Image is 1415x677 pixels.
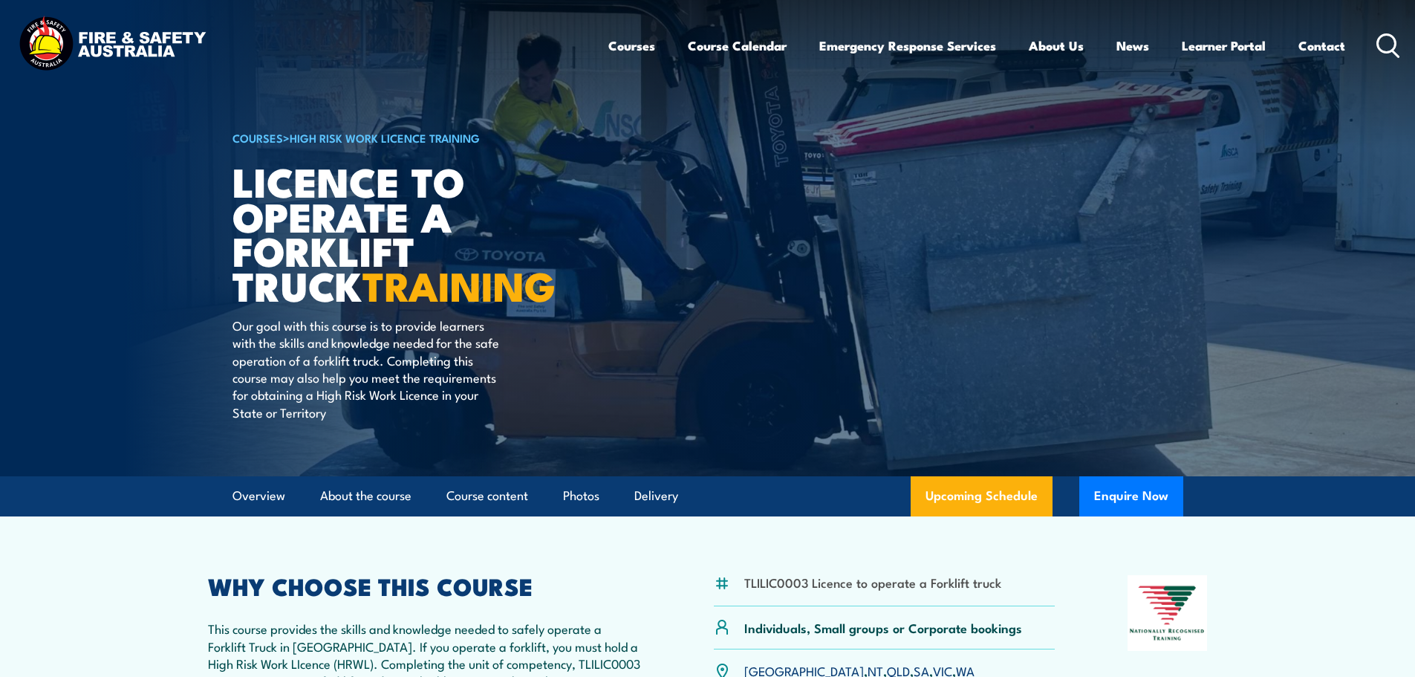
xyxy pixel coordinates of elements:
h1: Licence to operate a forklift truck [232,163,599,302]
a: COURSES [232,129,283,146]
a: About the course [320,476,412,516]
a: High Risk Work Licence Training [290,129,480,146]
a: Overview [232,476,285,516]
a: Delivery [634,476,678,516]
a: Emergency Response Services [819,26,996,65]
p: Individuals, Small groups or Corporate bookings [744,619,1022,636]
h6: > [232,129,599,146]
a: Learner Portal [1182,26,1266,65]
a: Course Calendar [688,26,787,65]
a: News [1116,26,1149,65]
a: Contact [1298,26,1345,65]
img: Nationally Recognised Training logo. [1128,575,1208,651]
a: Courses [608,26,655,65]
button: Enquire Now [1079,476,1183,516]
a: About Us [1029,26,1084,65]
h2: WHY CHOOSE THIS COURSE [208,575,642,596]
li: TLILIC0003 Licence to operate a Forklift truck [744,574,1001,591]
a: Course content [446,476,528,516]
p: Our goal with this course is to provide learners with the skills and knowledge needed for the saf... [232,317,504,421]
a: Photos [563,476,599,516]
a: Upcoming Schedule [911,476,1053,516]
strong: TRAINING [362,253,556,315]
